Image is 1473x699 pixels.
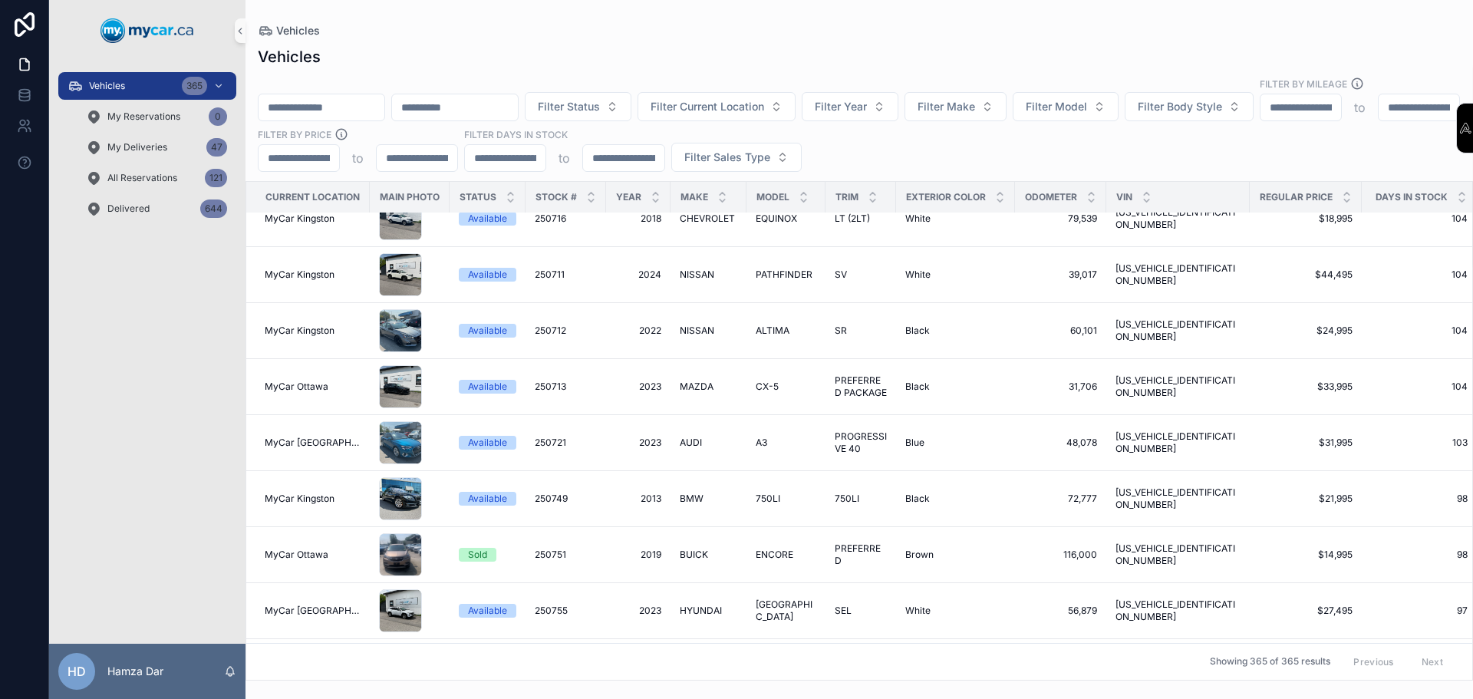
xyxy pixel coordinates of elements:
[756,213,797,225] span: EQUINOX
[1024,269,1097,281] a: 39,017
[756,191,789,203] span: Model
[1371,213,1468,225] span: 104
[1025,191,1077,203] span: Odometer
[1259,213,1353,225] span: $18,995
[756,269,816,281] a: PATHFINDER
[265,325,334,337] span: MyCar Kingston
[835,493,887,505] a: 750LI
[1024,381,1097,393] a: 31,706
[756,549,816,561] a: ENCORE
[905,269,931,281] span: White
[756,549,793,561] span: ENCORE
[615,269,661,281] a: 2024
[835,542,887,567] span: PREFERRED
[1371,325,1468,337] span: 104
[615,437,661,449] a: 2023
[258,23,320,38] a: Vehicles
[835,605,887,617] a: SEL
[835,213,887,225] a: LT (2LT)
[905,381,930,393] span: Black
[1259,269,1353,281] a: $44,495
[265,437,361,449] a: MyCar [GEOGRAPHIC_DATA]
[615,381,661,393] a: 2023
[265,213,361,225] a: MyCar Kingston
[1259,437,1353,449] a: $31,995
[680,437,737,449] a: AUDI
[905,437,924,449] span: Blue
[1024,325,1097,337] span: 60,101
[615,325,661,337] a: 2022
[1125,92,1254,121] button: Select Button
[905,549,934,561] span: Brown
[1024,605,1097,617] a: 56,879
[815,99,867,114] span: Filter Year
[535,269,597,281] a: 250711
[615,605,661,617] a: 2023
[1371,269,1468,281] a: 104
[107,172,177,184] span: All Reservations
[680,269,737,281] a: NISSAN
[1259,605,1353,617] a: $27,495
[835,269,847,281] span: SV
[182,77,207,95] div: 365
[756,437,767,449] span: A3
[1115,262,1241,287] span: [US_VEHICLE_IDENTIFICATION_NUMBER]
[1371,381,1468,393] a: 104
[1371,549,1468,561] a: 98
[756,598,816,623] a: [GEOGRAPHIC_DATA]
[684,150,770,165] span: Filter Sales Type
[265,605,361,617] a: MyCar [GEOGRAPHIC_DATA]
[1115,486,1241,511] a: [US_VEHICLE_IDENTIFICATION_NUMBER]
[380,191,440,203] span: Main Photo
[905,549,1006,561] a: Brown
[535,605,568,617] span: 250755
[459,604,516,618] a: Available
[525,92,631,121] button: Select Button
[680,381,737,393] a: MAZDA
[559,149,570,167] p: to
[680,437,702,449] span: AUDI
[535,493,568,505] span: 250749
[77,164,236,192] a: All Reservations121
[1115,430,1241,455] a: [US_VEHICLE_IDENTIFICATION_NUMBER]
[1024,493,1097,505] span: 72,777
[756,269,812,281] span: PATHFINDER
[1115,542,1241,567] a: [US_VEHICLE_IDENTIFICATION_NUMBER]
[680,493,704,505] span: BMW
[535,437,597,449] a: 250721
[464,127,568,141] label: Filter Days In Stock
[835,269,887,281] a: SV
[756,325,789,337] span: ALTIMA
[535,493,597,505] a: 250749
[905,381,1006,393] a: Black
[680,605,737,617] a: HYUNDAI
[468,492,507,506] div: Available
[1354,98,1366,117] p: to
[460,191,496,203] span: Status
[905,493,930,505] span: Black
[276,23,320,38] span: Vehicles
[1024,213,1097,225] a: 79,539
[535,213,597,225] a: 250716
[1115,206,1241,231] a: [US_VEHICLE_IDENTIFICATION_NUMBER]
[615,493,661,505] span: 2013
[1026,99,1087,114] span: Filter Model
[265,493,334,505] span: MyCar Kingston
[265,191,360,203] span: Current Location
[1116,191,1132,203] span: VIN
[1024,437,1097,449] span: 48,078
[77,134,236,161] a: My Deliveries47
[1260,191,1333,203] span: Regular Price
[265,381,361,393] a: MyCar Ottawa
